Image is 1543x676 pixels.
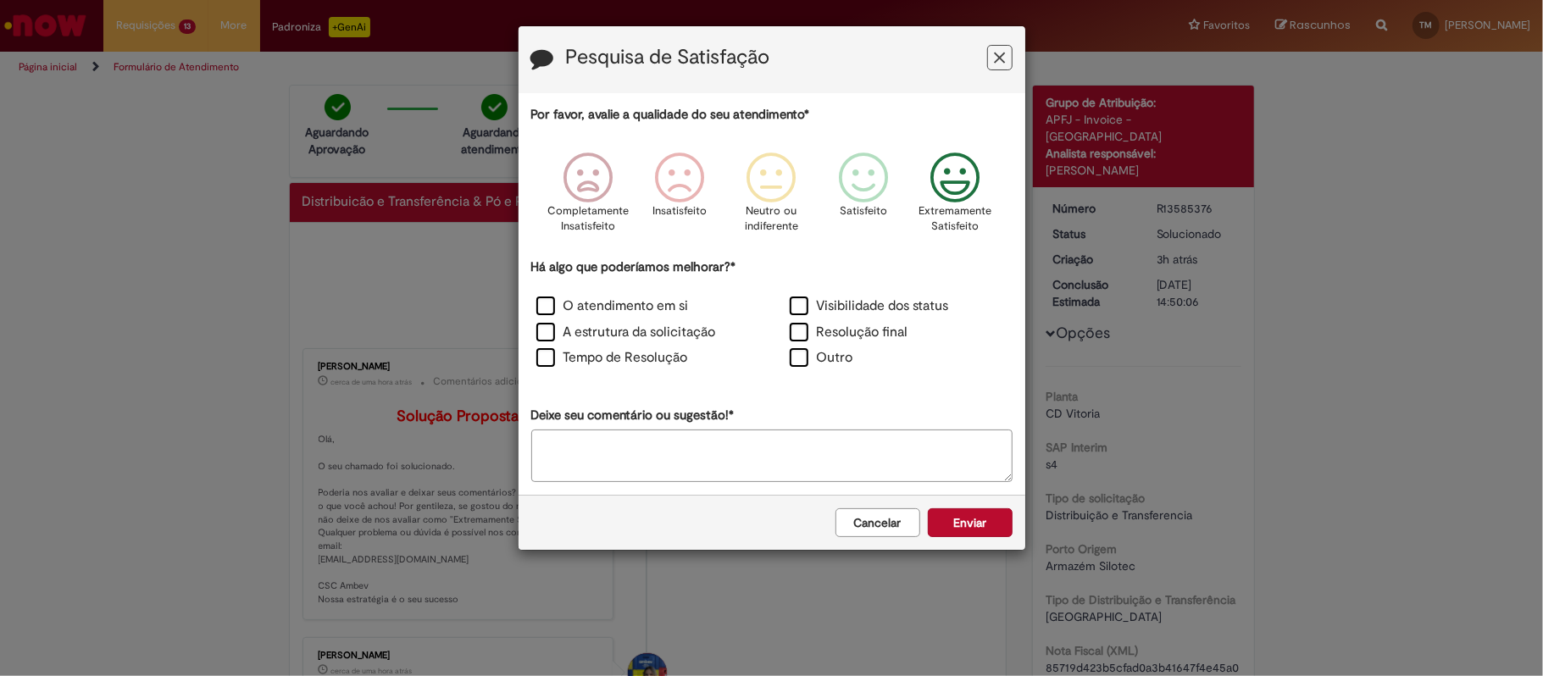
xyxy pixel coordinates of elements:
div: Completamente Insatisfeito [545,140,631,256]
div: Satisfeito [820,140,907,256]
div: Neutro ou indiferente [728,140,814,256]
label: Deixe seu comentário ou sugestão!* [531,407,735,424]
p: Insatisfeito [652,203,707,219]
label: Visibilidade dos status [790,296,949,316]
div: Insatisfeito [636,140,723,256]
button: Cancelar [835,508,920,537]
p: Extremamente Satisfeito [919,203,991,235]
label: Outro [790,348,853,368]
div: Extremamente Satisfeito [912,140,998,256]
label: Pesquisa de Satisfação [566,47,770,69]
div: Há algo que poderíamos melhorar?* [531,258,1013,373]
p: Neutro ou indiferente [741,203,802,235]
button: Enviar [928,508,1013,537]
p: Satisfeito [840,203,887,219]
label: Resolução final [790,323,908,342]
label: A estrutura da solicitação [536,323,716,342]
label: Tempo de Resolução [536,348,688,368]
label: Por favor, avalie a qualidade do seu atendimento* [531,106,810,124]
label: O atendimento em si [536,296,689,316]
p: Completamente Insatisfeito [547,203,629,235]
